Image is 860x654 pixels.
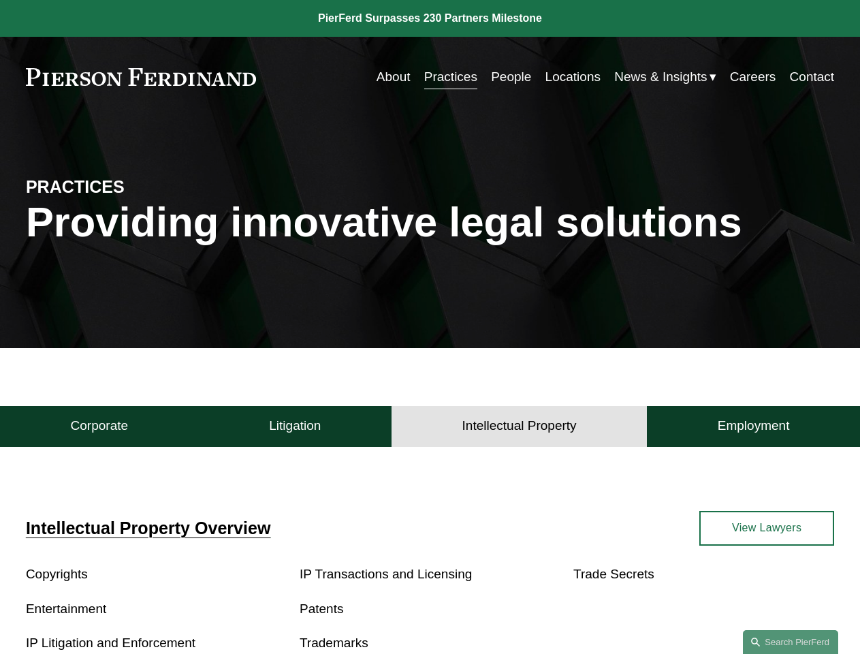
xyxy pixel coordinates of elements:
[300,636,368,650] a: Trademarks
[71,418,129,434] h4: Corporate
[26,636,195,650] a: IP Litigation and Enforcement
[269,418,321,434] h4: Litigation
[790,64,835,90] a: Contact
[26,198,834,246] h1: Providing innovative legal solutions
[730,64,776,90] a: Careers
[699,511,834,546] a: View Lawyers
[545,64,601,90] a: Locations
[718,418,790,434] h4: Employment
[300,567,472,581] a: IP Transactions and Licensing
[743,630,838,654] a: Search this site
[424,64,477,90] a: Practices
[26,567,88,581] a: Copyrights
[26,518,271,538] a: Intellectual Property Overview
[491,64,531,90] a: People
[26,602,106,616] a: Entertainment
[573,567,654,581] a: Trade Secrets
[377,64,411,90] a: About
[462,418,577,434] h4: Intellectual Property
[614,65,707,89] span: News & Insights
[614,64,716,90] a: folder dropdown
[26,176,228,198] h4: PRACTICES
[300,602,343,616] a: Patents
